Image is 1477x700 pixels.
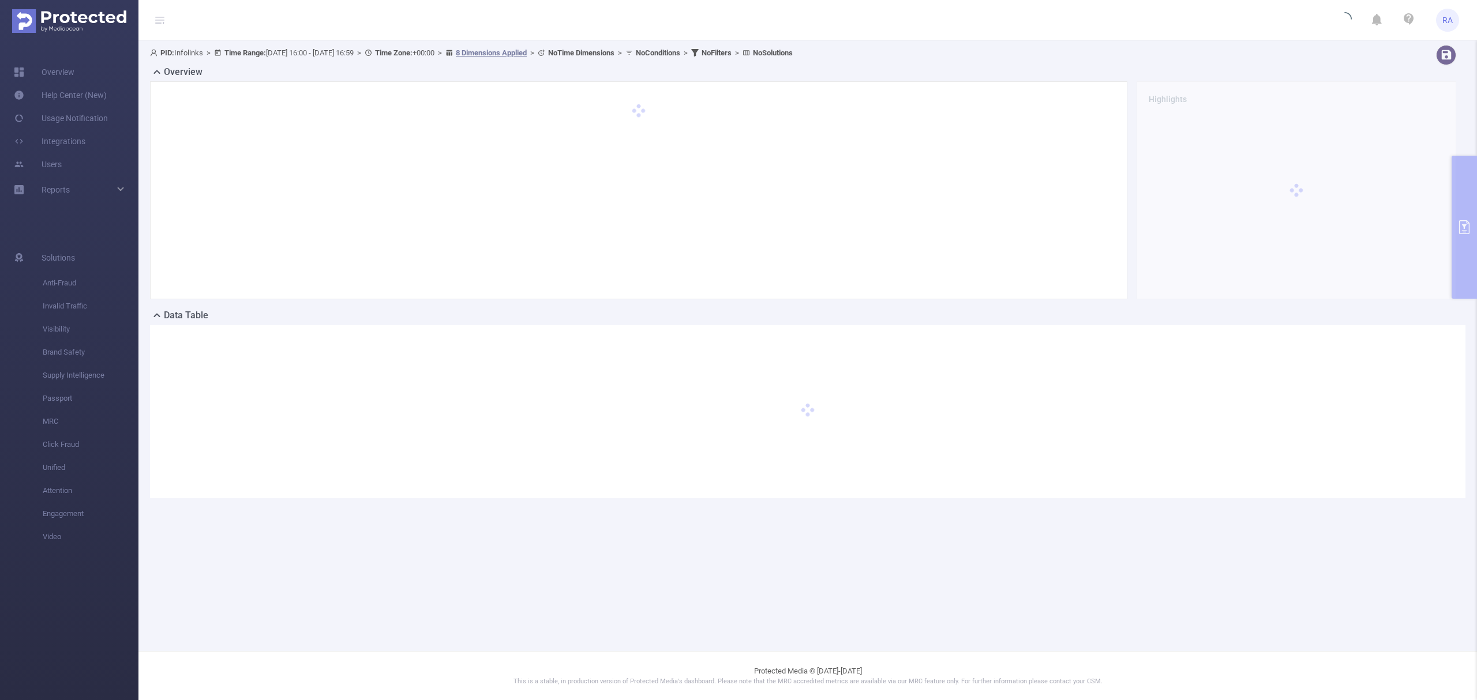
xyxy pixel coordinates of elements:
[43,479,138,502] span: Attention
[167,677,1448,687] p: This is a stable, in production version of Protected Media's dashboard. Please note that the MRC ...
[43,502,138,525] span: Engagement
[43,456,138,479] span: Unified
[732,48,743,57] span: >
[42,246,75,269] span: Solutions
[43,318,138,341] span: Visibility
[43,525,138,548] span: Video
[680,48,691,57] span: >
[527,48,538,57] span: >
[164,65,203,79] h2: Overview
[43,433,138,456] span: Click Fraud
[614,48,625,57] span: >
[14,61,74,84] a: Overview
[138,651,1477,700] footer: Protected Media © [DATE]-[DATE]
[43,410,138,433] span: MRC
[434,48,445,57] span: >
[150,48,793,57] span: Infolinks [DATE] 16:00 - [DATE] 16:59 +00:00
[203,48,214,57] span: >
[14,153,62,176] a: Users
[43,387,138,410] span: Passport
[14,130,85,153] a: Integrations
[160,48,174,57] b: PID:
[375,48,413,57] b: Time Zone:
[1338,12,1352,28] i: icon: loading
[14,84,107,107] a: Help Center (New)
[753,48,793,57] b: No Solutions
[43,272,138,295] span: Anti-Fraud
[636,48,680,57] b: No Conditions
[42,185,70,194] span: Reports
[456,48,527,57] u: 8 Dimensions Applied
[224,48,266,57] b: Time Range:
[43,341,138,364] span: Brand Safety
[43,364,138,387] span: Supply Intelligence
[548,48,614,57] b: No Time Dimensions
[14,107,108,130] a: Usage Notification
[150,49,160,57] i: icon: user
[42,178,70,201] a: Reports
[354,48,365,57] span: >
[702,48,732,57] b: No Filters
[1442,9,1453,32] span: RA
[43,295,138,318] span: Invalid Traffic
[12,9,126,33] img: Protected Media
[164,308,208,322] h2: Data Table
